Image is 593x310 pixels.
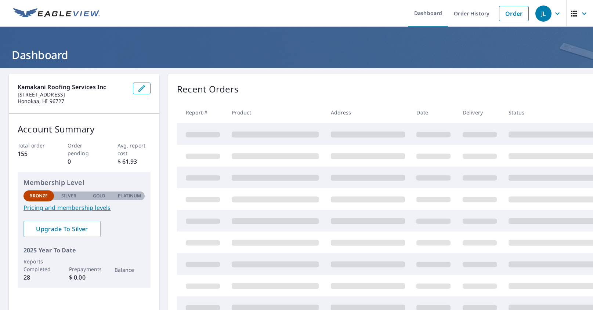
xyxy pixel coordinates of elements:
img: EV Logo [13,8,100,19]
p: $ 0.00 [69,273,100,282]
a: Order [499,6,529,21]
p: Membership Level [23,178,145,187]
p: Balance [115,266,145,274]
p: Reports Completed [23,258,54,273]
p: Silver [61,193,77,199]
p: Kamakani Roofing Services Inc [18,83,127,91]
a: Upgrade To Silver [23,221,101,237]
p: Order pending [68,142,101,157]
p: 155 [18,149,51,158]
p: Avg. report cost [117,142,151,157]
span: Upgrade To Silver [29,225,95,233]
p: Platinum [118,193,141,199]
th: Date [411,102,456,123]
p: Bronze [29,193,48,199]
p: Total order [18,142,51,149]
p: 2025 Year To Date [23,246,145,255]
th: Report # [177,102,226,123]
p: [STREET_ADDRESS] [18,91,127,98]
p: 0 [68,157,101,166]
p: Recent Orders [177,83,239,96]
p: Honokaa, HI 96727 [18,98,127,105]
p: 28 [23,273,54,282]
a: Pricing and membership levels [23,203,145,212]
div: JL [535,6,552,22]
th: Delivery [457,102,503,123]
p: Prepayments [69,265,100,273]
th: Address [325,102,411,123]
p: Gold [93,193,105,199]
th: Product [226,102,325,123]
h1: Dashboard [9,47,584,62]
p: Account Summary [18,123,151,136]
p: $ 61.93 [117,157,151,166]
